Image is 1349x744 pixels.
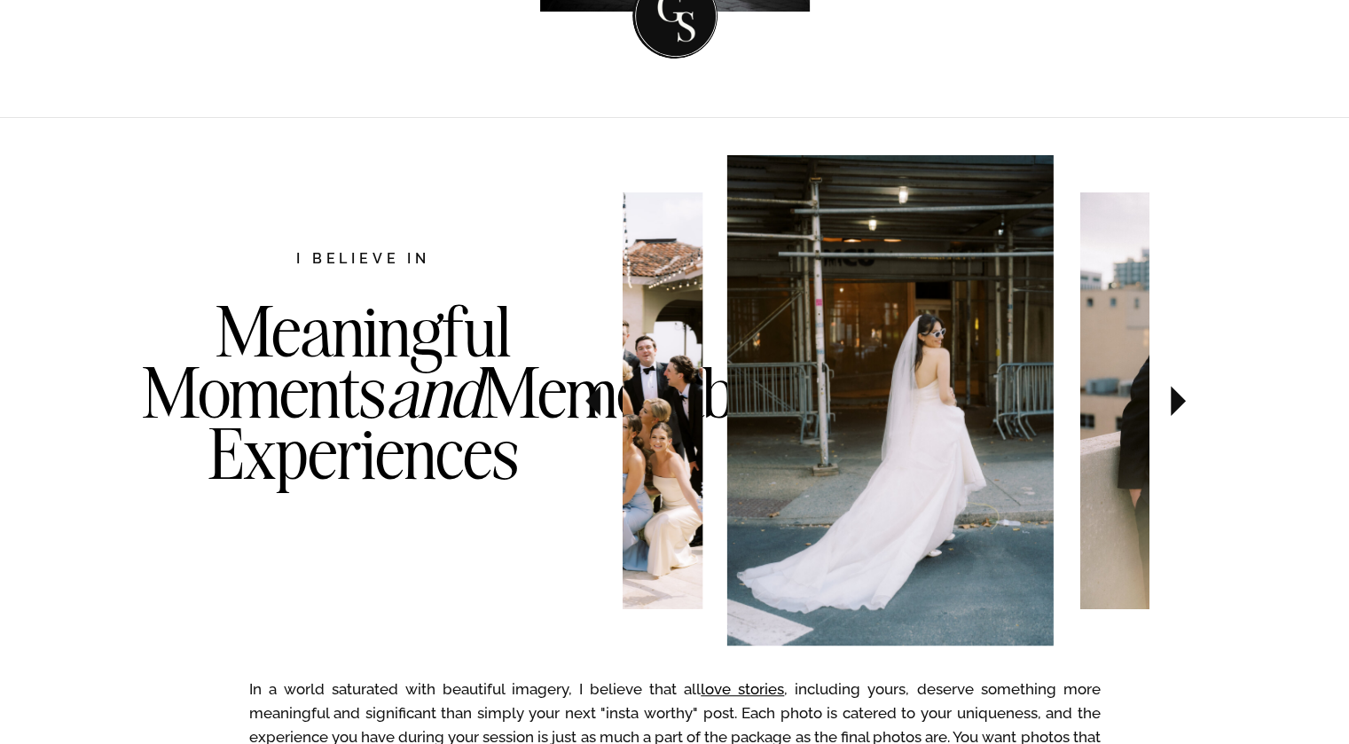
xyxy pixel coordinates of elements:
h2: I believe in [203,248,524,272]
h3: Meaningful Moments Memorable Experiences [142,301,585,556]
img: Bride in New York City with her dress train trailing behind her [727,155,1055,646]
a: love stories [701,680,784,698]
i: and [386,349,482,435]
